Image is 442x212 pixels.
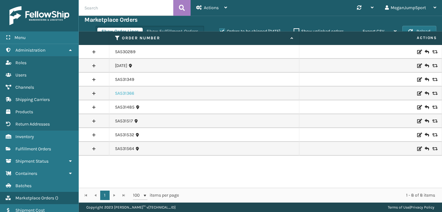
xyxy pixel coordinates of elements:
[432,91,436,96] i: Replace
[15,183,32,188] span: Batches
[15,171,37,176] span: Containers
[122,35,287,41] label: Order Number
[425,132,428,138] i: Create Return Label
[425,49,428,55] i: Create Return Label
[417,119,421,123] i: Edit
[15,85,34,90] span: Channels
[432,133,436,137] i: Replace
[115,90,134,97] a: SA531366
[133,191,179,200] span: items per page
[115,76,134,83] a: SA531349
[115,63,127,69] a: [DATE]
[425,90,428,97] i: Create Return Label
[15,97,50,102] span: Shipping Carriers
[115,49,135,55] a: SA530289
[15,60,26,65] span: Roles
[204,5,219,10] span: Actions
[15,121,50,127] span: Return Addresses
[425,146,428,152] i: Create Return Label
[294,29,344,34] label: Show unlinked orders
[15,146,51,152] span: Fulfillment Orders
[115,118,133,124] a: SA531517
[417,147,421,151] i: Edit
[432,105,436,109] i: Replace
[97,28,143,35] button: Show Order Lines
[115,146,134,152] a: SA531564
[410,205,434,209] a: Privacy Policy
[133,192,142,198] span: 100
[425,118,428,124] i: Create Return Label
[86,203,175,212] p: Copyright 2023 [PERSON_NAME]™ v [TECHNICAL_ID]
[402,26,436,37] button: Reload
[115,104,135,110] a: SA531485
[417,91,421,96] i: Edit
[15,195,54,201] span: Marketplace Orders
[84,16,137,24] h3: Marketplace Orders
[417,64,421,68] i: Edit
[425,63,428,69] i: Create Return Label
[15,47,45,53] span: Administration
[432,119,436,123] i: Replace
[15,159,49,164] span: Shipment Status
[417,133,421,137] i: Edit
[14,35,26,40] span: Menu
[142,28,202,35] button: Show Fulfillment Orders
[219,29,280,34] label: Orders to be shipped [DATE]
[15,109,33,114] span: Products
[115,132,134,138] a: SA531532
[417,105,421,109] i: Edit
[417,77,421,82] i: Edit
[188,192,435,198] div: 1 - 8 of 8 items
[432,50,436,54] i: Replace
[417,50,421,54] i: Edit
[425,76,428,83] i: Create Return Label
[15,134,34,139] span: Inventory
[432,64,436,68] i: Replace
[9,6,69,25] img: logo
[100,191,110,200] a: 1
[388,203,434,212] div: |
[301,33,441,43] span: Actions
[55,195,58,201] span: ( )
[432,147,436,151] i: Replace
[363,29,384,34] span: Export CSV
[425,104,428,110] i: Create Return Label
[15,72,26,78] span: Users
[432,77,436,82] i: Replace
[388,205,410,209] a: Terms of Use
